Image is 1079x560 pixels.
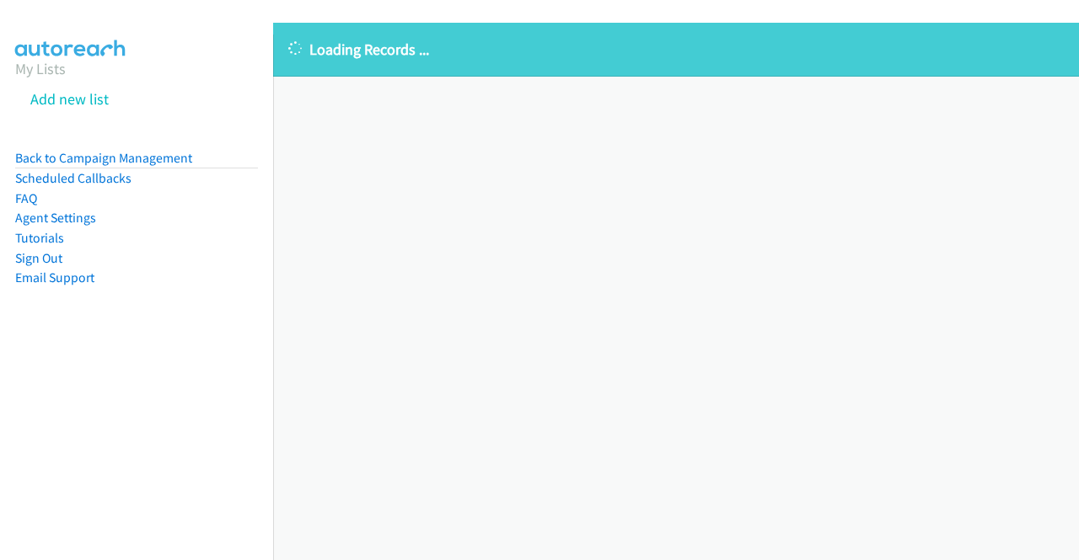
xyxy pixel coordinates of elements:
a: FAQ [15,190,37,206]
a: My Lists [15,59,66,78]
a: Email Support [15,269,94,285]
a: Add new list [30,89,109,109]
a: Sign Out [15,250,62,266]
p: Loading Records ... [288,38,1064,61]
a: Back to Campaign Management [15,150,192,166]
a: Scheduled Callbacks [15,170,132,186]
a: Tutorials [15,230,64,246]
a: Agent Settings [15,210,96,226]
